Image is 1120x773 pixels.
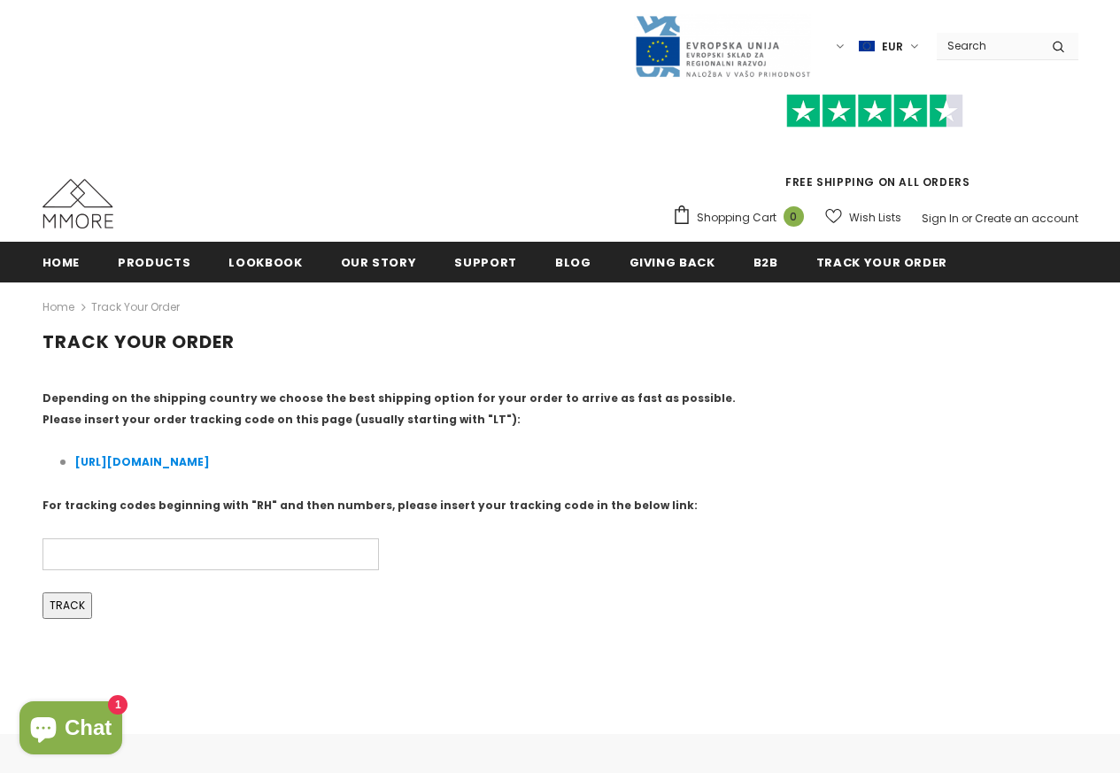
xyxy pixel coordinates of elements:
span: Track your order [816,254,947,271]
a: Lookbook [228,242,302,282]
a: Home [42,242,81,282]
strong: For tracking codes beginning with "RH" and then numbers, please insert your tracking code in the ... [42,498,698,513]
img: MMORE Cases [42,179,113,228]
strong: Please insert your order tracking code on this page (usually starting with "LT"): [42,412,521,427]
a: [URL][DOMAIN_NAME] [75,454,210,469]
span: FREE SHIPPING ON ALL ORDERS [672,102,1078,189]
span: Giving back [630,254,715,271]
a: Blog [555,242,591,282]
span: Our Story [341,254,417,271]
a: Wish Lists [825,202,901,233]
a: Giving back [630,242,715,282]
span: Home [42,254,81,271]
a: Create an account [975,211,1078,226]
span: Track your order [42,329,235,354]
span: Track your order [91,297,180,318]
span: support [454,254,517,271]
a: Track your order [816,242,947,282]
span: Lookbook [228,254,302,271]
img: Javni Razpis [634,14,811,79]
a: Sign In [922,211,959,226]
input: TRACK [42,592,92,619]
span: Products [118,254,190,271]
a: B2B [753,242,778,282]
a: support [454,242,517,282]
span: EUR [882,38,903,56]
inbox-online-store-chat: Shopify online store chat [14,701,127,759]
span: or [962,211,972,226]
a: Home [42,297,74,318]
a: Shopping Cart 0 [672,205,813,231]
span: B2B [753,254,778,271]
a: Products [118,242,190,282]
span: Shopping Cart [697,209,776,227]
a: Javni Razpis [634,38,811,53]
a: Our Story [341,242,417,282]
iframe: Customer reviews powered by Trustpilot [672,128,1078,174]
strong: Depending on the shipping country we choose the best shipping option for your order to arrive as ... [42,390,736,406]
span: Blog [555,254,591,271]
img: Trust Pilot Stars [786,94,963,128]
input: Search Site [937,33,1039,58]
span: 0 [784,206,804,227]
span: Wish Lists [849,209,901,227]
